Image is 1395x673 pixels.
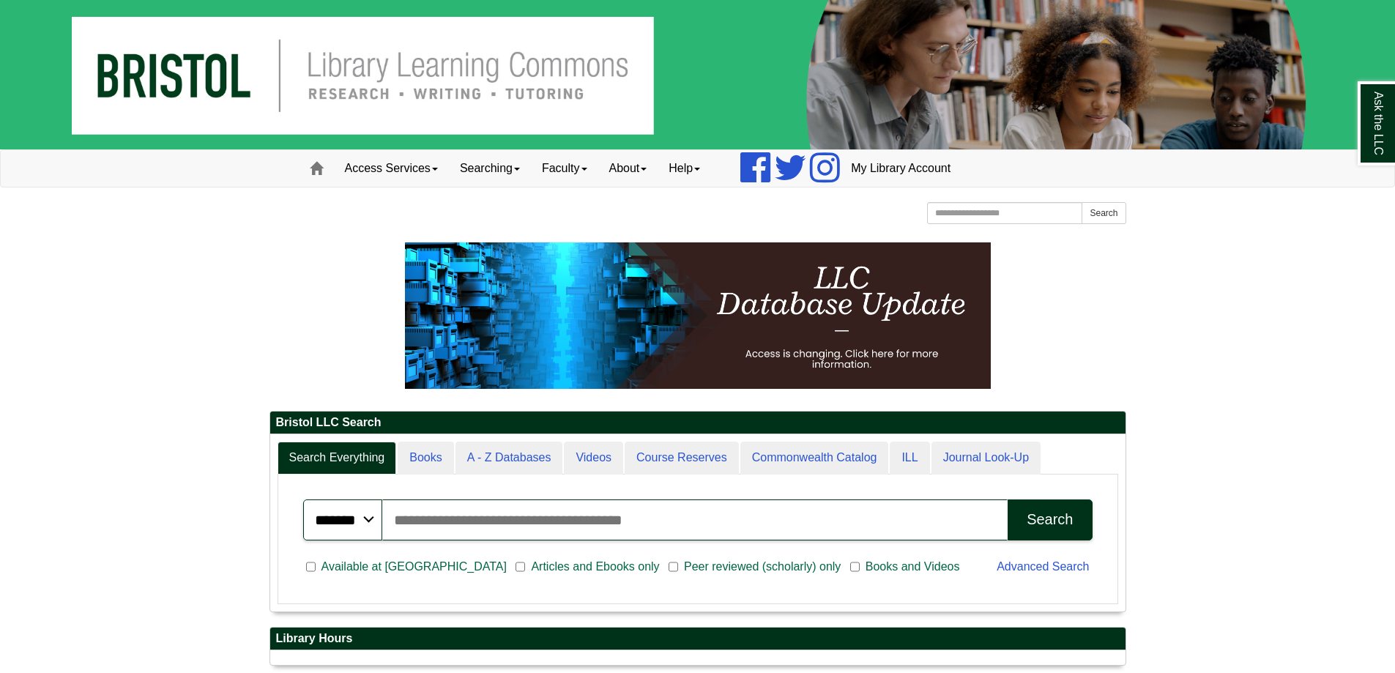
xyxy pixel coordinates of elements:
input: Peer reviewed (scholarly) only [669,560,678,573]
button: Search [1008,499,1092,540]
a: My Library Account [840,150,961,187]
img: HTML tutorial [405,242,991,389]
input: Articles and Ebooks only [516,560,525,573]
a: Searching [449,150,531,187]
a: ILL [890,442,929,475]
a: Videos [564,442,623,475]
a: Help [658,150,711,187]
span: Peer reviewed (scholarly) only [678,558,847,576]
a: Access Services [334,150,449,187]
a: Course Reserves [625,442,739,475]
h2: Library Hours [270,628,1126,650]
div: Search [1027,511,1073,528]
span: Books and Videos [860,558,966,576]
input: Available at [GEOGRAPHIC_DATA] [306,560,316,573]
a: Commonwealth Catalog [740,442,889,475]
a: A - Z Databases [455,442,563,475]
a: Advanced Search [997,560,1089,573]
a: Faculty [531,150,598,187]
span: Articles and Ebooks only [525,558,665,576]
a: Journal Look-Up [931,442,1041,475]
a: Books [398,442,453,475]
button: Search [1082,202,1126,224]
span: Available at [GEOGRAPHIC_DATA] [316,558,513,576]
a: About [598,150,658,187]
input: Books and Videos [850,560,860,573]
a: Search Everything [278,442,397,475]
h2: Bristol LLC Search [270,412,1126,434]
